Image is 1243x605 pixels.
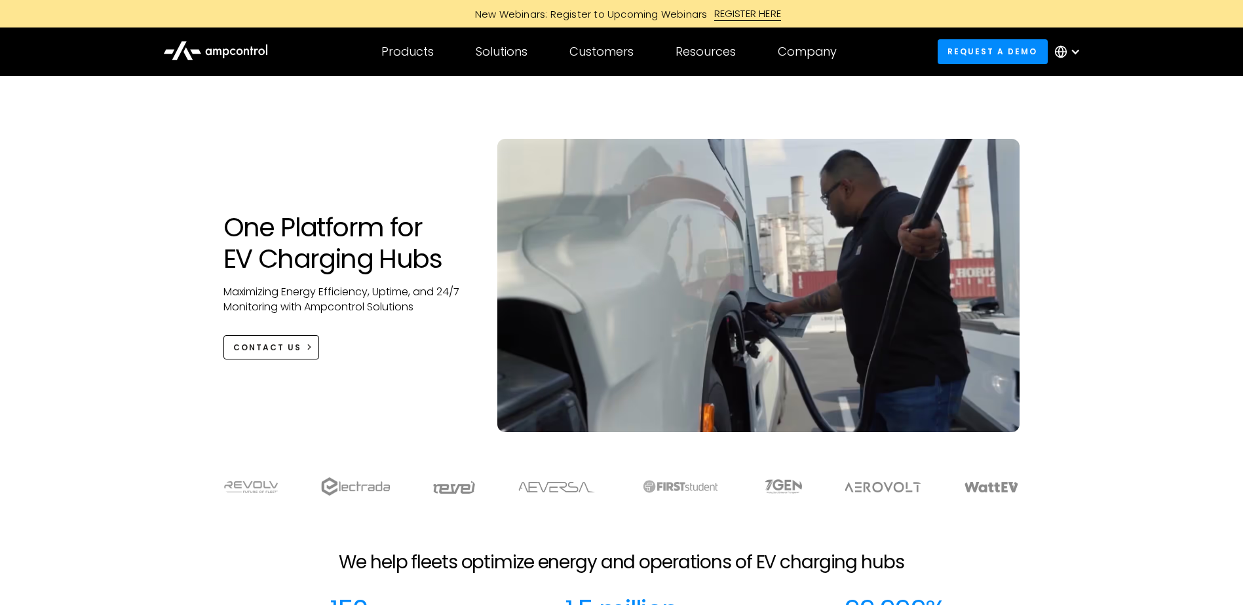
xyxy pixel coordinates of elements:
[223,285,472,314] p: Maximizing Energy Efficiency, Uptime, and 24/7 Monitoring with Ampcontrol Solutions
[321,477,390,496] img: electrada logo
[844,482,922,492] img: Aerovolt Logo
[381,45,434,59] div: Products
[964,482,1019,492] img: WattEV logo
[714,7,782,21] div: REGISTER HERE
[778,45,837,59] div: Company
[223,335,320,359] a: CONTACT US
[676,45,736,59] div: Resources
[569,45,634,59] div: Customers
[327,7,917,21] a: New Webinars: Register to Upcoming WebinarsREGISTER HERE
[339,551,904,574] h2: We help fleets optimize energy and operations of EV charging hubs
[476,45,527,59] div: Solutions
[462,7,714,21] div: New Webinars: Register to Upcoming Webinars
[938,39,1048,64] a: Request a demo
[223,211,472,274] h1: One Platform for EV Charging Hubs
[233,342,301,354] div: CONTACT US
